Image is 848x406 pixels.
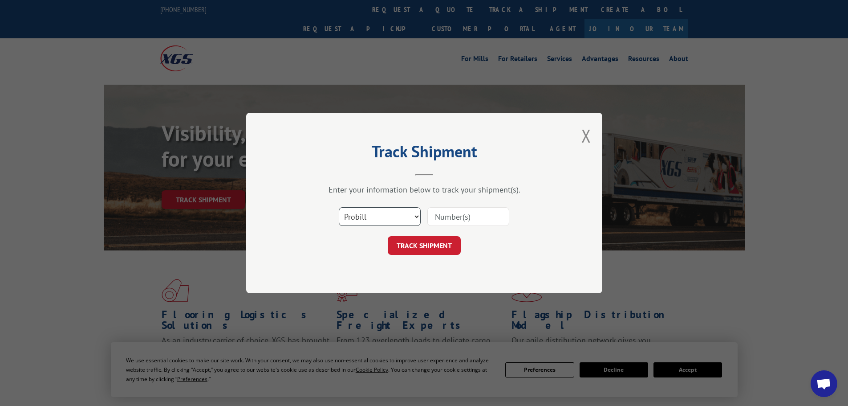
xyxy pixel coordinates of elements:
[388,236,461,255] button: TRACK SHIPMENT
[427,207,509,226] input: Number(s)
[811,370,837,397] div: Open chat
[291,145,558,162] h2: Track Shipment
[291,185,558,195] div: Enter your information below to track your shipment(s).
[581,124,591,148] button: Close modal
